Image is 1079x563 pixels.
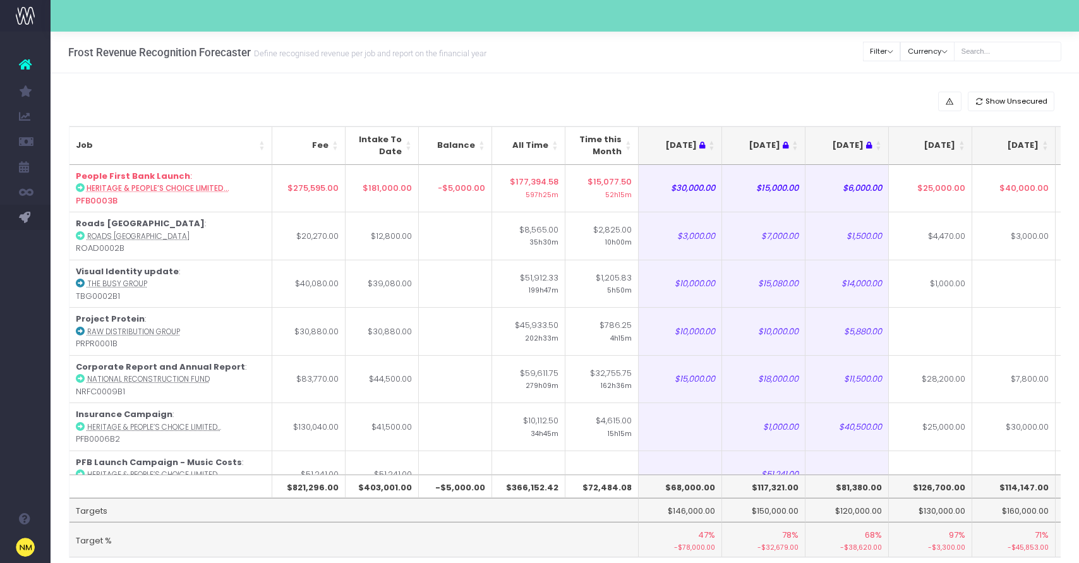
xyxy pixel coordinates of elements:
td: $7,800.00 [972,355,1056,403]
td: $45,933.50 [492,307,565,355]
td: $59,611.75 [492,355,565,403]
small: -$38,620.00 [812,541,882,553]
td: $32,755.75 [565,355,639,403]
abbr: National Reconstruction Fund [87,374,210,384]
th: Aug 25: activate to sort column ascending [889,126,972,165]
td: $20,270.00 [272,212,346,260]
td: $160,000.00 [972,498,1056,522]
h3: Frost Revenue Recognition Forecaster [68,46,486,59]
td: $51,912.33 [492,260,565,308]
span: 47% [698,529,715,542]
td: Target % [69,522,639,557]
th: $403,001.00 [346,475,419,499]
small: 34h45m [531,427,558,439]
td: $18,000.00 [722,355,805,403]
span: 78% [782,529,799,542]
small: 52h15m [605,188,632,200]
strong: People First Bank Launch [76,170,190,182]
small: 15h15m [608,427,632,439]
td: $1,000.00 [722,403,805,451]
th: -$5,000.00 [419,475,492,499]
td: $1,500.00 [805,212,889,260]
td: $40,080.00 [272,260,346,308]
td: $2,825.00 [565,212,639,260]
td: $10,112.50 [492,403,565,451]
td: $15,080.00 [722,260,805,308]
td: $51,241.00 [722,451,805,499]
td: $25,000.00 [889,403,972,451]
span: 71% [1035,529,1049,542]
th: $114,147.00 [972,475,1056,499]
small: 597h25m [526,188,558,200]
td: : PRPR0001B [69,307,272,355]
td: $51,241.00 [272,451,346,499]
strong: Project Protein [76,313,145,325]
th: $126,700.00 [889,475,972,499]
td: : PFB0003B [69,165,272,212]
td: $4,470.00 [889,212,972,260]
th: $72,484.08 [565,475,639,499]
td: Targets [69,498,639,522]
td: : TBG0002B1 [69,260,272,308]
th: Time this Month: activate to sort column ascending [565,126,639,165]
td: -$5,000.00 [419,165,492,212]
th: $821,296.00 [272,475,346,499]
input: Search... [954,42,1061,61]
th: $117,321.00 [722,475,805,499]
td: $130,000.00 [889,498,972,522]
span: Show Unsecured [986,96,1047,107]
td: $15,000.00 [639,355,722,403]
td: $30,880.00 [272,307,346,355]
td: $4,615.00 [565,403,639,451]
th: $81,380.00 [805,475,889,499]
td: $786.25 [565,307,639,355]
td: $130,040.00 [272,403,346,451]
abbr: Heritage & People’s Choice Limited [87,183,229,193]
td: $51,241.00 [346,451,419,499]
td: $28,200.00 [889,355,972,403]
abbr: Raw Distribution Group [87,327,180,337]
td: : ROAD0002B [69,212,272,260]
th: Jun 25 : activate to sort column ascending [722,126,805,165]
strong: Roads [GEOGRAPHIC_DATA] [76,217,205,229]
td: $177,394.58 [492,165,565,212]
td: $40,500.00 [805,403,889,451]
td: $30,000.00 [972,403,1056,451]
td: $10,000.00 [722,307,805,355]
small: 4h15m [610,332,632,343]
td: $1,000.00 [889,260,972,308]
td: $30,880.00 [346,307,419,355]
th: Job: activate to sort column ascending [69,126,272,165]
td: $40,000.00 [972,165,1056,212]
td: $25,000.00 [889,165,972,212]
td: $15,077.50 [565,165,639,212]
strong: Visual Identity update [76,265,179,277]
th: Intake To Date: activate to sort column ascending [346,126,419,165]
small: 10h00m [605,236,632,247]
small: 202h33m [525,332,558,343]
td: $39,080.00 [346,260,419,308]
abbr: Heritage & People’s Choice Limited [87,422,221,432]
td: $120,000.00 [805,498,889,522]
td: $44,500.00 [346,355,419,403]
small: 5h50m [607,284,632,295]
td: $181,000.00 [346,165,419,212]
th: Sep 25: activate to sort column ascending [972,126,1056,165]
th: $366,152.42 [492,475,565,499]
td: $10,000.00 [639,307,722,355]
span: 68% [865,529,882,542]
small: 199h47m [529,284,558,295]
small: -$3,300.00 [895,541,965,553]
th: Jul 25 : activate to sort column ascending [805,126,889,165]
strong: PFB Launch Campaign - Music Costs [76,456,242,468]
span: 97% [949,529,965,542]
td: $14,000.00 [805,260,889,308]
small: 162h36m [601,379,632,390]
td: : PFB0007B [69,451,272,499]
th: All Time: activate to sort column ascending [492,126,565,165]
abbr: The Busy Group [87,279,147,289]
td: $7,000.00 [722,212,805,260]
small: Define recognised revenue per job and report on the financial year [251,46,486,59]
td: $5,880.00 [805,307,889,355]
td: $3,000.00 [639,212,722,260]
